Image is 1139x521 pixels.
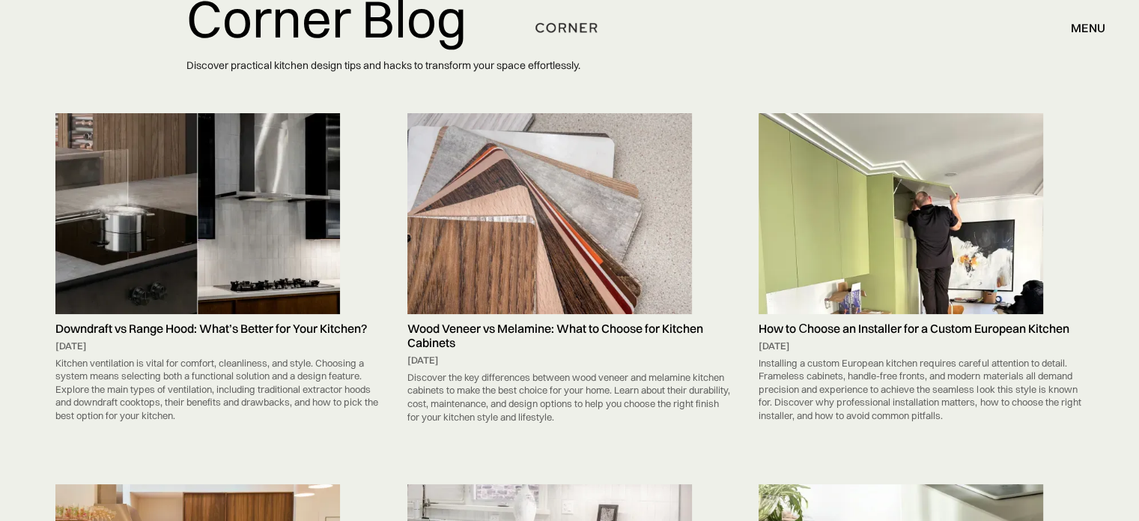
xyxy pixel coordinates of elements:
[55,322,380,336] h5: Downdraft vs Range Hood: What’s Better for Your Kitchen?
[55,340,380,353] div: [DATE]
[48,113,388,426] a: Downdraft vs Range Hood: What’s Better for Your Kitchen?[DATE]Kitchen ventilation is vital for co...
[759,353,1084,427] div: Installing a custom European kitchen requires careful attention to detail. Frameless cabinets, ha...
[1071,22,1105,34] div: menu
[759,322,1084,336] h5: How to Сhoose an Installer for a Custom European Kitchen
[751,113,1091,426] a: How to Сhoose an Installer for a Custom European Kitchen[DATE]Installing a custom European kitche...
[407,322,732,350] h5: Wood Veneer vs Melamine: What to Choose for Kitchen Cabinets
[55,353,380,427] div: Kitchen ventilation is vital for comfort, cleanliness, and style. Choosing a system means selecti...
[407,367,732,427] div: Discover the key differences between wood veneer and melamine kitchen cabinets to make the best c...
[400,113,740,427] a: Wood Veneer vs Melamine: What to Choose for Kitchen Cabinets[DATE]Discover the key differences be...
[530,18,608,37] a: home
[407,354,732,367] div: [DATE]
[186,47,953,84] p: Discover practical kitchen design tips and hacks to transform your space effortlessly.
[759,340,1084,353] div: [DATE]
[1056,15,1105,40] div: menu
